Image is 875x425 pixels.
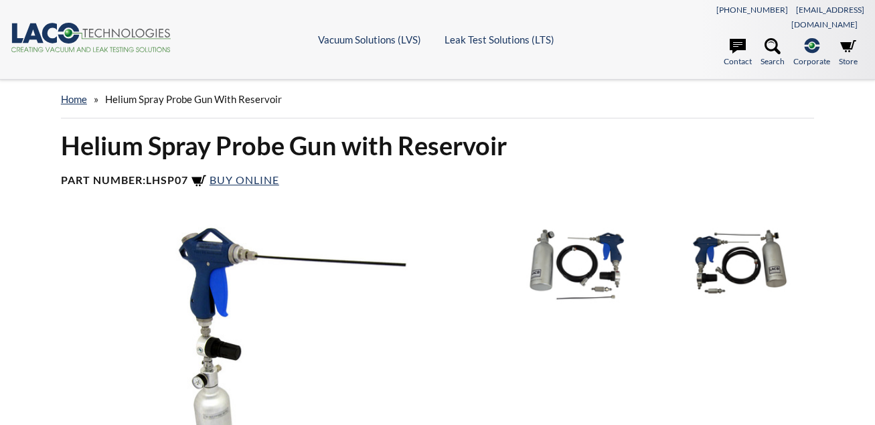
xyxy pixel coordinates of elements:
a: home [61,93,87,105]
a: [PHONE_NUMBER] [716,5,788,15]
span: Buy Online [210,173,279,186]
a: [EMAIL_ADDRESS][DOMAIN_NAME] [791,5,864,29]
a: Search [761,38,785,68]
b: LHSP07 [146,173,188,186]
div: » [61,80,814,118]
img: Helium Spray Probe Gun with Reservoir Components, top view [514,222,661,304]
span: Corporate [793,55,830,68]
a: Vacuum Solutions (LVS) [318,33,421,46]
a: Store [839,38,858,68]
h4: Part Number: [61,173,814,189]
a: Contact [724,38,752,68]
a: Leak Test Solutions (LTS) [445,33,554,46]
h1: Helium Spray Probe Gun with Reservoir [61,129,814,162]
a: Buy Online [191,173,279,186]
img: Helium Spray Probe Gun with Reservoir, front view [668,222,815,304]
span: Helium Spray Probe Gun with Reservoir [105,93,282,105]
